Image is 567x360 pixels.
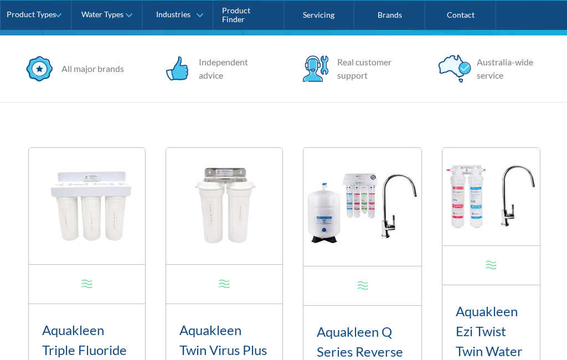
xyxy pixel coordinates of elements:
div: Industries [156,10,190,19]
div: All major brands [56,62,124,75]
div: Independent advice [193,55,267,82]
div: Product Types [7,10,56,19]
div: Water Types [81,10,123,19]
img: Aquakleen Q Series Reverse Osmosis Water Purification System [303,148,421,266]
div: Australia-wide service [471,55,544,82]
img: Aquakleen Twin Virus Plus Filter System [166,148,282,264]
img: Aquakleen Ezi Twist Twin Water Filter System [442,148,540,245]
img: Aquakleen Triple Fluoride And Virus Plus Filter System [29,148,145,264]
div: Real customer support [332,55,406,82]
